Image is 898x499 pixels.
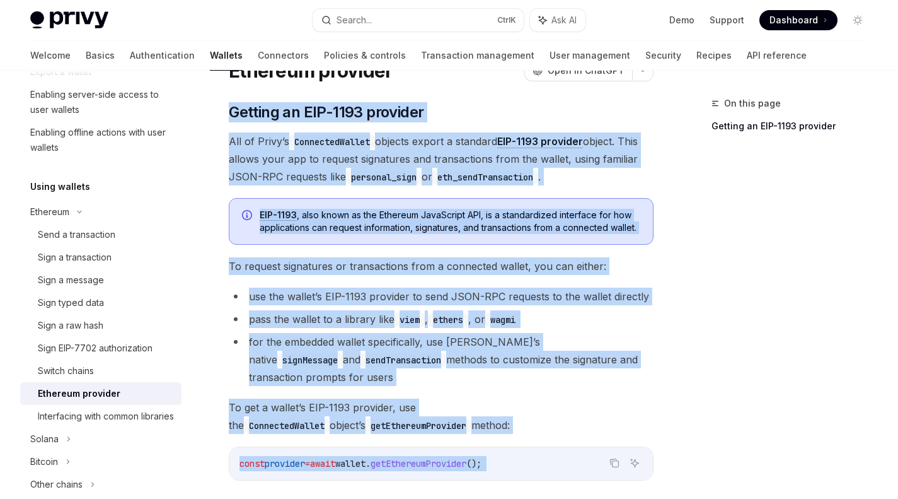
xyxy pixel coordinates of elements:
[497,15,516,25] span: Ctrl K
[428,313,468,327] code: ethers
[30,204,69,220] div: Ethereum
[645,40,681,71] a: Security
[20,83,181,121] a: Enabling server-side access to user wallets
[38,409,174,424] div: Interfacing with common libraries
[229,102,423,122] span: Getting an EIP-1193 provider
[277,353,343,367] code: signMessage
[324,40,406,71] a: Policies & controls
[38,386,120,401] div: Ethereum provider
[229,310,653,328] li: pass the wallet to a library like , , or
[229,132,653,185] span: All of Privy’s objects export a standard object. This allows your app to request signatures and t...
[38,273,104,288] div: Sign a message
[38,227,115,242] div: Send a transaction
[432,170,538,184] code: eth_sendTransaction
[550,40,630,71] a: User management
[20,314,181,337] a: Sign a raw hash
[710,14,744,26] a: Support
[38,318,103,333] div: Sign a raw hash
[260,209,640,234] span: , also known as the Ethereum JavaScript API, is a standardized interface for how applications can...
[669,14,694,26] a: Demo
[548,64,625,77] span: Open in ChatGPT
[360,353,446,367] code: sendTransaction
[530,9,585,32] button: Ask AI
[371,458,466,469] span: getEthereumProvider
[551,14,577,26] span: Ask AI
[696,40,732,71] a: Recipes
[20,223,181,246] a: Send a transaction
[711,116,878,136] a: Getting an EIP-1193 provider
[20,246,181,269] a: Sign a transaction
[335,458,366,469] span: wallet
[130,40,195,71] a: Authentication
[20,382,181,405] a: Ethereum provider
[394,313,425,327] code: viem
[260,209,297,221] a: EIP-1193
[313,9,523,32] button: Search...CtrlK
[86,40,115,71] a: Basics
[38,363,94,379] div: Switch chains
[20,269,181,291] a: Sign a message
[524,60,632,81] button: Open in ChatGPT
[366,458,371,469] span: .
[497,135,583,148] a: EIP-1193 provider
[210,40,243,71] a: Wallets
[769,14,818,26] span: Dashboard
[759,10,838,30] a: Dashboard
[366,419,471,433] code: getEthereumProvider
[20,360,181,382] a: Switch chains
[30,454,58,469] div: Bitcoin
[38,341,153,356] div: Sign EIP-7702 authorization
[229,257,653,275] span: To request signatures or transactions from a connected wallet, you can either:
[242,210,255,223] svg: Info
[20,405,181,428] a: Interfacing with common libraries
[289,135,375,149] code: ConnectedWallet
[38,250,112,265] div: Sign a transaction
[30,477,83,492] div: Other chains
[346,170,422,184] code: personal_sign
[466,458,481,469] span: ();
[30,11,108,29] img: light logo
[626,455,643,471] button: Ask AI
[305,458,310,469] span: =
[485,313,521,327] code: wagmi
[747,40,807,71] a: API reference
[20,121,181,159] a: Enabling offline actions with user wallets
[265,458,305,469] span: provider
[30,431,59,447] div: Solana
[258,40,309,71] a: Connectors
[724,96,781,111] span: On this page
[229,399,653,434] span: To get a wallet’s EIP-1193 provider, use the object’s method:
[337,13,372,28] div: Search...
[421,40,534,71] a: Transaction management
[20,291,181,314] a: Sign typed data
[229,333,653,386] li: for the embedded wallet specifically, use [PERSON_NAME]’s native and methods to customize the sig...
[606,455,623,471] button: Copy the contents from the code block
[20,337,181,360] a: Sign EIP-7702 authorization
[848,10,868,30] button: Toggle dark mode
[38,295,104,310] div: Sign typed data
[30,40,71,71] a: Welcome
[229,288,653,305] li: use the wallet’s EIP-1193 provider to send JSON-RPC requests to the wallet directly
[229,59,393,82] h1: Ethereum provider
[244,419,330,433] code: ConnectedWallet
[30,125,174,155] div: Enabling offline actions with user wallets
[310,458,335,469] span: await
[30,179,90,194] h5: Using wallets
[30,87,174,117] div: Enabling server-side access to user wallets
[239,458,265,469] span: const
